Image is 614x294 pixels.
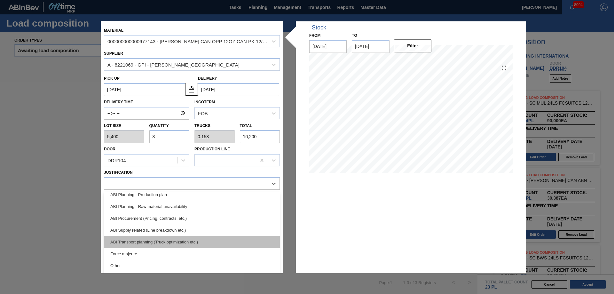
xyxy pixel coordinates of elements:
[104,28,123,33] label: Material
[394,40,431,52] button: Filter
[104,76,120,81] label: Pick up
[104,212,280,224] div: ABI Procurement (Pricing, contracts, etc.)
[104,260,280,272] div: Other
[104,83,185,96] input: mm/dd/yyyy
[104,236,280,248] div: ABI Transport planning (Truck optimization etc.)
[198,111,208,116] div: FOB
[104,121,144,131] label: Lot size
[194,123,210,128] label: Trucks
[104,248,280,260] div: Force majeure
[104,171,133,175] label: Justification
[352,33,357,38] label: to
[107,62,240,68] div: A - 8221069 - GPI - [PERSON_NAME][GEOGRAPHIC_DATA]
[104,147,115,152] label: Door
[107,39,268,44] div: 000000000000677143 - [PERSON_NAME] CAN OPP 12OZ CAN PK 12/12 SLEEK 092
[198,76,217,81] label: Delivery
[194,147,230,152] label: Production Line
[104,52,123,56] label: Supplier
[104,98,189,107] label: Delivery Time
[104,224,280,236] div: ABI Supply related (Line breakdown etc.)
[107,158,126,163] div: DDR104
[149,123,169,128] label: Quantity
[240,123,252,128] label: Total
[198,83,279,96] input: mm/dd/yyyy
[352,40,389,53] input: mm/dd/yyyy
[188,86,195,93] img: locked
[309,33,320,38] label: From
[194,100,215,104] label: Incoterm
[309,40,347,53] input: mm/dd/yyyy
[104,189,280,201] div: ABI Planning - Production plan
[104,272,280,283] div: Other supplier issue - Change of supplier
[312,24,326,31] div: Stock
[185,83,198,96] button: locked
[104,201,280,212] div: ABI Planning - Raw material unavailability
[104,191,280,201] label: Comments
